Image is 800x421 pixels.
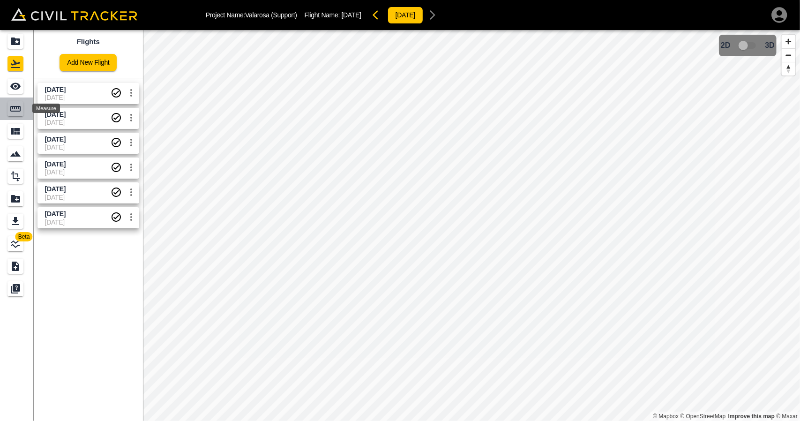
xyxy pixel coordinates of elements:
[342,11,361,19] span: [DATE]
[680,413,726,420] a: OpenStreetMap
[782,35,795,48] button: Zoom in
[782,48,795,62] button: Zoom out
[734,37,762,54] span: 3D model not uploaded yet
[653,413,679,420] a: Mapbox
[305,11,361,19] p: Flight Name:
[776,413,798,420] a: Maxar
[765,41,775,50] span: 3D
[206,11,297,19] p: Project Name: Valarosa (Support)
[782,62,795,75] button: Reset bearing to north
[32,104,60,113] div: Measure
[388,7,423,24] button: [DATE]
[143,30,800,421] canvas: Map
[721,41,730,50] span: 2D
[11,8,137,21] img: Civil Tracker
[728,413,775,420] a: Map feedback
